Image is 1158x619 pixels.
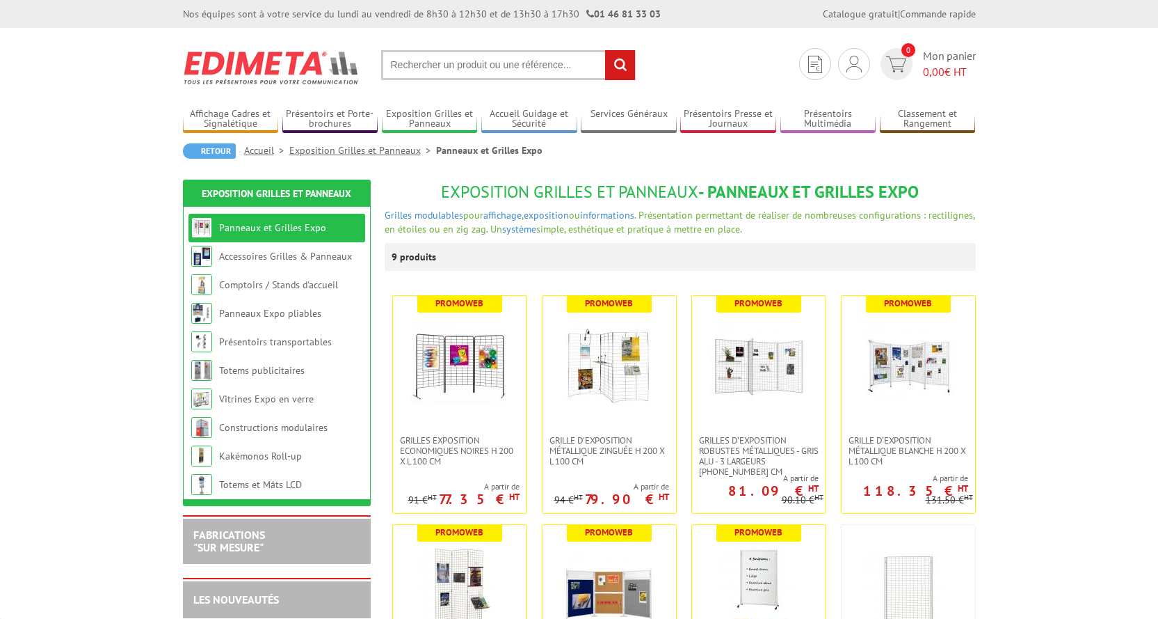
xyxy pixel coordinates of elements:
[219,364,305,377] a: Totems publicitaires
[574,492,583,502] sup: HT
[411,317,508,414] img: Grilles Exposition Economiques Noires H 200 x L 100 cm
[923,65,944,79] span: 0,00
[580,209,634,221] a: informations
[382,108,478,131] a: Exposition Grilles et Panneaux
[901,43,915,57] span: 0
[585,526,633,538] b: Promoweb
[183,42,360,93] img: Edimeta
[191,217,212,238] img: Panneaux et Grilles Expo
[381,50,636,80] input: Rechercher un produit ou une référence...
[586,8,661,20] strong: 01 46 81 33 03
[219,221,326,234] a: Panneaux et Grilles Expo
[780,108,876,131] a: Présentoirs Multimédia
[680,108,776,131] a: Présentoirs Presse et Journaux
[392,243,444,271] p: 9 produits
[549,435,669,467] span: Grille d'exposition métallique Zinguée H 200 x L 100 cm
[554,495,583,506] p: 94 €
[289,144,436,157] a: Exposition Grilles et Panneaux
[846,56,862,72] img: devis rapide
[699,435,819,477] span: Grilles d'exposition robustes métalliques - gris alu - 3 largeurs [PHONE_NUMBER] cm
[863,487,968,495] p: 118.35 €
[183,7,661,21] div: Nos équipes sont à votre service du lundi au vendredi de 8h30 à 12h30 et de 13h30 à 17h30
[842,473,968,484] span: A partir de
[605,50,635,80] input: rechercher
[219,250,352,263] a: Accessoires Grilles & Panneaux
[554,481,669,492] span: A partir de
[282,108,378,131] a: Présentoirs et Porte-brochures
[191,389,212,409] img: Vitrines Expo en verre
[884,297,932,309] b: Promoweb
[923,64,976,80] span: € HT
[692,473,819,484] span: A partir de
[502,223,536,235] a: système
[926,495,973,506] p: 131.50 €
[692,435,826,477] a: Grilles d'exposition robustes métalliques - gris alu - 3 largeurs [PHONE_NUMBER] cm
[808,56,822,73] img: devis rapide
[244,144,289,157] a: Accueil
[193,528,265,554] a: FABRICATIONS"Sur Mesure"
[734,297,782,309] b: Promoweb
[408,481,520,492] span: A partir de
[219,478,302,491] a: Totems et Mâts LCD
[393,435,526,467] a: Grilles Exposition Economiques Noires H 200 x L 100 cm
[191,417,212,438] img: Constructions modulaires
[782,495,823,506] p: 90.10 €
[542,435,676,467] a: Grille d'exposition métallique Zinguée H 200 x L 100 cm
[219,393,314,405] a: Vitrines Expo en verre
[483,209,522,221] a: affichage
[428,492,437,502] sup: HT
[842,435,975,467] a: Grille d'exposition métallique blanche H 200 x L 100 cm
[191,474,212,495] img: Totems et Mâts LCD
[659,491,669,503] sup: HT
[524,209,569,221] a: exposition
[886,56,906,72] img: devis rapide
[581,108,677,131] a: Services Généraux
[728,487,819,495] p: 81.09 €
[219,336,332,348] a: Présentoirs transportables
[561,317,658,414] img: Grille d'exposition métallique Zinguée H 200 x L 100 cm
[183,108,279,131] a: Affichage Cadres et Signalétique
[385,209,974,235] span: pour , ou . Présentation permettant de réaliser de nombreuses configurations : rectilignes, en ét...
[585,297,633,309] b: Promoweb
[734,526,782,538] b: Promoweb
[385,209,412,221] a: Grilles
[219,279,338,291] a: Comptoirs / Stands d'accueil
[385,183,976,201] h1: - Panneaux et Grilles Expo
[191,446,212,467] img: Kakémonos Roll-up
[880,108,976,131] a: Classement et Rangement
[877,48,976,80] a: devis rapide 0 Mon panier 0,00€ HT
[400,435,520,467] span: Grilles Exposition Economiques Noires H 200 x L 100 cm
[219,421,328,434] a: Constructions modulaires
[435,526,483,538] b: Promoweb
[202,187,351,200] a: Exposition Grilles et Panneaux
[814,492,823,502] sup: HT
[439,495,520,503] p: 77.35 €
[509,491,520,503] sup: HT
[191,274,212,295] img: Comptoirs / Stands d'accueil
[219,307,321,320] a: Panneaux Expo pliables
[435,297,483,309] b: Promoweb
[923,48,976,80] span: Mon panier
[191,303,212,324] img: Panneaux Expo pliables
[823,8,898,20] a: Catalogue gratuit
[710,317,807,414] img: Grilles d'exposition robustes métalliques - gris alu - 3 largeurs 70-100-120 cm
[849,435,968,467] span: Grille d'exposition métallique blanche H 200 x L 100 cm
[191,360,212,381] img: Totems publicitaires
[585,495,669,503] p: 79.90 €
[860,317,957,414] img: Grille d'exposition métallique blanche H 200 x L 100 cm
[436,143,542,157] li: Panneaux et Grilles Expo
[193,593,279,606] a: LES NOUVEAUTÉS
[823,7,976,21] div: |
[415,209,463,221] a: modulables
[441,181,698,203] span: Exposition Grilles et Panneaux
[958,483,968,494] sup: HT
[191,246,212,267] img: Accessoires Grilles & Panneaux
[900,8,976,20] a: Commande rapide
[191,331,212,352] img: Présentoirs transportables
[219,450,302,462] a: Kakémonos Roll-up
[481,108,577,131] a: Accueil Guidage et Sécurité
[183,143,236,159] a: Retour
[964,492,973,502] sup: HT
[408,495,437,506] p: 91 €
[808,483,819,494] sup: HT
